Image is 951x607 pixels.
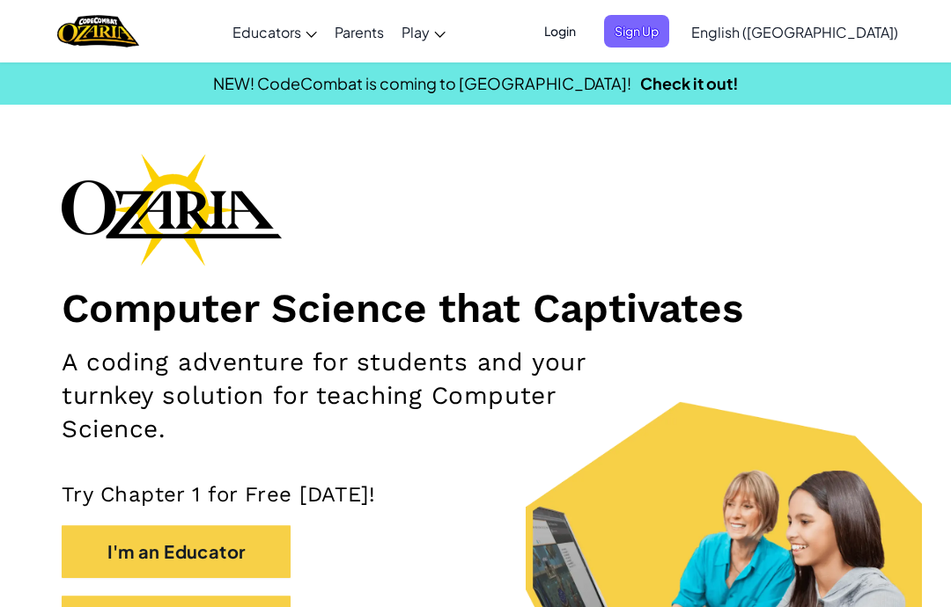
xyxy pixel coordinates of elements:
[62,481,889,508] p: Try Chapter 1 for Free [DATE]!
[402,23,430,41] span: Play
[640,73,739,93] a: Check it out!
[604,15,669,48] button: Sign Up
[691,23,898,41] span: English ([GEOGRAPHIC_DATA])
[326,8,393,55] a: Parents
[224,8,326,55] a: Educators
[62,153,282,266] img: Ozaria branding logo
[62,346,616,446] h2: A coding adventure for students and your turnkey solution for teaching Computer Science.
[534,15,586,48] button: Login
[62,525,291,578] button: I'm an Educator
[57,13,139,49] a: Ozaria by CodeCombat logo
[682,8,907,55] a: English ([GEOGRAPHIC_DATA])
[57,13,139,49] img: Home
[213,73,631,93] span: NEW! CodeCombat is coming to [GEOGRAPHIC_DATA]!
[393,8,454,55] a: Play
[232,23,301,41] span: Educators
[62,283,889,333] h1: Computer Science that Captivates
